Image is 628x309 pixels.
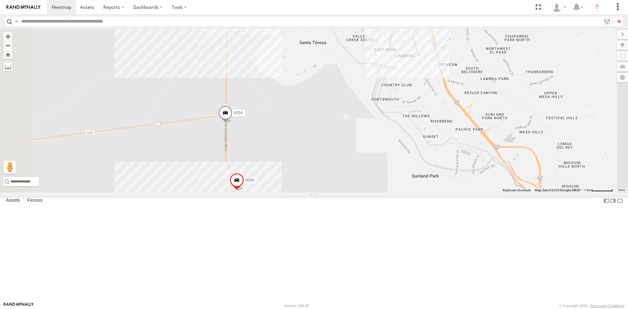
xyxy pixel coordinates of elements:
[3,161,16,174] button: Drag Pegman onto the map to open Street View
[601,17,615,26] label: Search Filter Options
[245,178,254,182] span: 0054
[234,111,243,115] span: 9254
[3,196,23,205] label: Assets
[284,304,309,308] div: Version: 306.00
[617,73,628,82] label: Map Settings
[549,2,568,12] div: foxconn f
[7,5,41,9] img: rand-logo.svg
[559,304,624,308] div: © Copyright 2025 -
[617,196,623,205] label: Hide Summary Table
[582,188,615,193] button: Map Scale: 1 km per 62 pixels
[618,189,625,192] a: Terms (opens in new tab)
[503,188,531,193] button: Keyboard shortcuts
[535,188,580,192] span: Map data ©2025 Google, INEGI
[3,41,12,50] button: Zoom out
[14,17,19,26] label: Search Query
[584,188,591,192] span: 1 km
[592,2,602,12] i: ?
[3,32,12,41] button: Zoom in
[610,196,616,205] label: Dock Summary Table to the Right
[24,196,46,205] label: Fences
[4,302,34,309] a: Visit our Website
[3,62,12,71] label: Measure
[3,50,12,59] button: Zoom Home
[603,196,610,205] label: Dock Summary Table to the Left
[590,304,624,308] a: Terms and Conditions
